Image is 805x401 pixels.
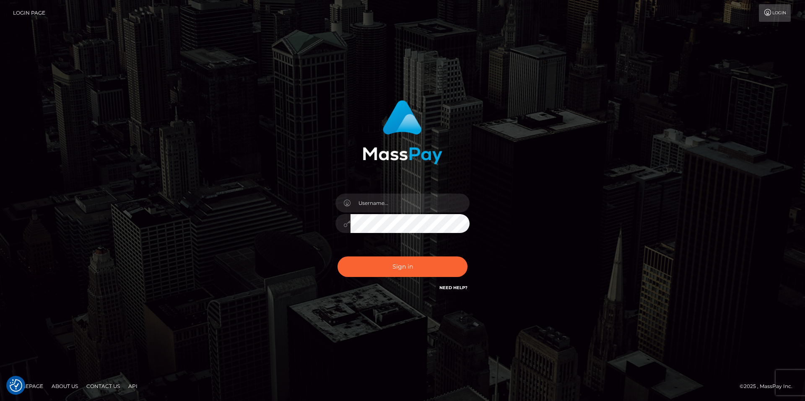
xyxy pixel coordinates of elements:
[759,4,791,22] a: Login
[13,4,45,22] a: Login Page
[9,380,47,393] a: Homepage
[338,256,467,277] button: Sign in
[48,380,81,393] a: About Us
[83,380,123,393] a: Contact Us
[10,379,22,392] button: Consent Preferences
[351,194,470,212] input: Username...
[740,382,799,391] div: © 2025 , MassPay Inc.
[10,379,22,392] img: Revisit consent button
[363,100,442,164] img: MassPay Login
[125,380,141,393] a: API
[439,285,467,290] a: Need Help?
